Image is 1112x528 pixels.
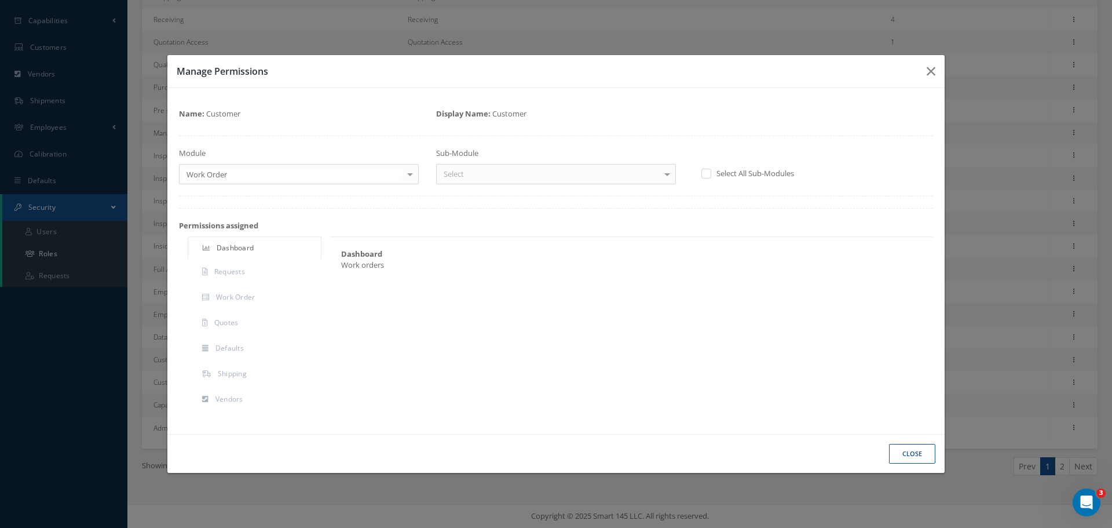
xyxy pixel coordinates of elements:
[436,108,491,119] strong: Display Name:
[179,108,204,119] strong: Name:
[214,267,245,276] span: Requests
[889,444,935,464] button: Close
[188,236,321,260] a: Dashboard
[492,108,526,119] span: Customer
[188,388,321,413] a: Vendors
[188,261,321,285] a: Requests
[332,260,921,271] div: Work orders
[184,169,403,180] span: Work Order
[188,312,321,336] a: Quotes
[436,148,478,159] label: Sub-Module
[714,168,794,179] label: Select All Sub-Modules
[215,394,243,404] span: Vendors
[188,337,321,362] a: Defaults
[216,292,255,302] span: Work Order
[177,64,917,78] h3: Manage Permissions
[188,363,321,387] a: Shipping
[341,249,382,259] strong: Dashboard
[218,369,247,378] span: Shipping
[179,220,258,231] strong: Permissions assigned
[214,318,239,327] span: Quotes
[206,108,240,119] span: Customer
[188,286,321,311] a: Work Order
[1096,489,1106,498] span: 3
[215,343,244,353] span: Defaults
[1073,489,1100,516] iframe: Intercom live chat
[217,243,254,253] span: Dashboard
[441,169,464,180] span: Select
[179,148,206,159] label: Module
